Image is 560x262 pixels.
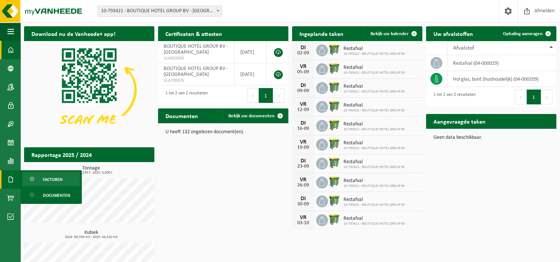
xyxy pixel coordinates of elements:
span: 10-793421 - BOUTIQUE HOTEL GROUP BV [343,127,405,132]
button: Previous [515,90,527,104]
div: 26-09 [296,183,311,188]
button: 1 [259,88,273,103]
img: WB-0770-HPE-GN-50 [328,213,341,226]
img: WB-0770-HPE-GN-50 [328,81,341,94]
span: VLA700876 [164,78,229,84]
span: BOUTIQUE HOTEL GROUP BV - [GEOGRAPHIC_DATA] [164,66,228,77]
div: VR [296,64,311,70]
span: 10-793421 - BOUTIQUE HOTEL GROUP BV - BRUGGE [98,6,222,16]
span: 10-793421 - BOUTIQUE HOTEL GROUP BV [343,165,405,169]
span: Documenten [43,188,70,202]
span: 10-793421 - BOUTIQUE HOTEL GROUP BV [343,184,405,188]
a: Bekijk uw kalender [365,26,422,41]
div: DI [296,196,311,202]
div: 19-09 [296,145,311,150]
div: 03-10 [296,221,311,226]
span: 10-793421 - BOUTIQUE HOTEL GROUP BV [343,90,405,94]
div: 02-09 [296,51,311,56]
img: WB-0770-HPE-GN-50 [328,62,341,75]
div: VR [296,139,311,145]
button: Previous [247,88,259,103]
div: VR [296,177,311,183]
h2: Uw afvalstoffen [426,26,480,41]
span: Restafval [343,84,405,90]
span: Facturen [43,172,63,187]
div: DI [296,158,311,164]
span: Restafval [343,46,405,52]
h3: Tonnage [28,166,154,175]
img: WB-0770-HPE-GN-50 [328,157,341,169]
img: WB-0770-HPE-GN-50 [328,43,341,56]
a: Bekijk uw documenten [222,108,288,123]
div: VR [296,215,311,221]
span: 10-793421 - BOUTIQUE HOTEL GROUP BV [343,222,405,226]
h2: Rapportage 2025 / 2024 [24,147,99,162]
button: 1 [527,90,541,104]
a: Documenten [22,188,80,202]
div: 1 tot 2 van 2 resultaten [430,89,476,105]
span: Restafval [343,178,405,184]
img: WB-0770-HPE-GN-50 [328,119,341,131]
span: VLA903399 [164,56,229,61]
div: 12-09 [296,107,311,112]
h2: Download nu de Vanheede+ app! [24,26,123,41]
span: 2024: 59,330 m3 - 2025: 44,510 m3 [28,235,154,239]
span: Bekijk uw documenten [228,114,275,118]
span: 2024: 0,255 t - 2025: 0,000 t [28,171,154,175]
div: 05-09 [296,70,311,75]
span: 10-793421 - BOUTIQUE HOTEL GROUP BV - BRUGGE [98,6,222,17]
a: Ophaling aanvragen [497,26,556,41]
td: [DATE] [235,63,266,85]
span: Restafval [343,121,405,127]
span: Restafval [343,197,405,203]
td: [DATE] [235,41,266,63]
p: U heeft 132 ongelezen document(en). [165,130,281,135]
span: Restafval [343,159,405,165]
td: restafval (04-000029) [447,55,556,71]
span: Restafval [343,140,405,146]
span: Afvalstof [453,45,474,51]
button: Next [273,88,285,103]
span: Ophaling aanvragen [503,31,543,36]
a: Facturen [22,172,80,186]
a: Bekijk rapportage [99,162,154,177]
span: 10-793421 - BOUTIQUE HOTEL GROUP BV [343,203,405,207]
div: DI [296,120,311,126]
span: Bekijk uw kalender [370,31,409,36]
span: Restafval [343,103,405,108]
img: WB-0770-HPE-GN-50 [328,138,341,150]
img: Download de VHEPlus App [24,41,154,139]
span: 10-793421 - BOUTIQUE HOTEL GROUP BV [343,146,405,151]
p: Geen data beschikbaar. [433,135,549,140]
div: DI [296,45,311,51]
span: Restafval [343,65,405,71]
img: WB-0770-HPE-GN-50 [328,100,341,112]
h2: Aangevraagde taken [426,114,493,128]
div: 16-09 [296,126,311,131]
img: WB-0770-HPE-GN-50 [328,194,341,207]
span: 10-793421 - BOUTIQUE HOTEL GROUP BV [343,71,405,75]
h3: Kubiek [28,230,154,239]
h2: Documenten [158,108,205,123]
div: 30-09 [296,202,311,207]
span: 10-793421 - BOUTIQUE HOTEL GROUP BV [343,108,405,113]
div: 1 tot 2 van 2 resultaten [162,87,208,104]
div: 23-09 [296,164,311,169]
div: 09-09 [296,88,311,94]
h2: Certificaten & attesten [158,26,229,41]
div: DI [296,83,311,88]
div: VR [296,101,311,107]
button: Next [541,90,553,104]
span: Restafval [343,216,405,222]
h2: Ingeplande taken [292,26,351,41]
td: hol glas, bont (huishoudelijk) (04-000209) [447,71,556,87]
span: 10-793421 - BOUTIQUE HOTEL GROUP BV [343,52,405,56]
img: WB-0770-HPE-GN-50 [328,175,341,188]
span: BOUTIQUE HOTEL GROUP BV - [GEOGRAPHIC_DATA] [164,44,228,55]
